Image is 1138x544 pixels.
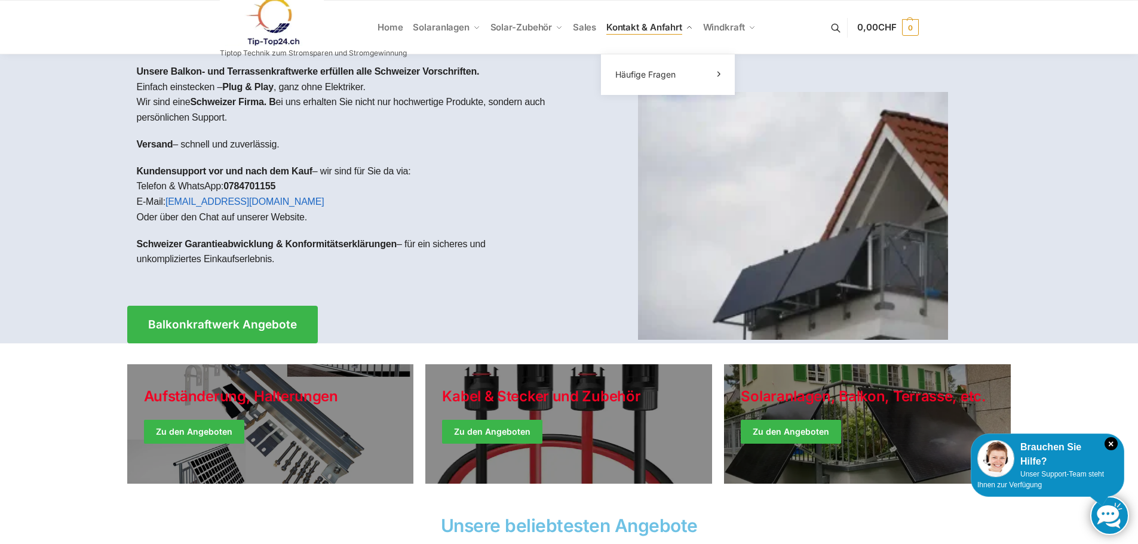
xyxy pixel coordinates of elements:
[724,364,1011,484] a: Winter Jackets
[977,440,1118,469] div: Brauchen Sie Hilfe?
[127,306,318,343] a: Balkonkraftwerk Angebote
[1105,437,1118,450] i: Schließen
[137,137,560,152] p: – schnell und zuverlässig.
[127,364,414,484] a: Holiday Style
[220,50,407,57] p: Tiptop Technik zum Stromsparen und Stromgewinnung
[137,94,560,125] p: Wir sind eine ei uns erhalten Sie nicht nur hochwertige Produkte, sondern auch persönlichen Support.
[608,66,728,83] a: Häufige Fragen
[703,21,745,33] span: Windkraft
[568,1,601,54] a: Sales
[165,196,324,207] a: [EMAIL_ADDRESS][DOMAIN_NAME]
[615,69,676,79] span: Häufige Fragen
[857,10,918,45] a: 0,00CHF 0
[573,21,597,33] span: Sales
[977,470,1104,489] span: Unser Support-Team steht Ihnen zur Verfügung
[485,1,568,54] a: Solar-Zubehör
[223,181,275,191] strong: 0784701155
[137,236,560,267] p: – für ein sicheres und unkompliziertes Einkaufserlebnis.
[127,54,569,288] div: Einfach einstecken – , ganz ohne Elektriker.
[902,19,919,36] span: 0
[137,66,480,76] strong: Unsere Balkon- und Terrassenkraftwerke erfüllen alle Schweizer Vorschriften.
[137,164,560,225] p: – wir sind für Sie da via: Telefon & WhatsApp: E-Mail: Oder über den Chat auf unserer Website.
[490,21,553,33] span: Solar-Zubehör
[698,1,760,54] a: Windkraft
[638,92,948,340] img: Home 1
[222,82,274,92] strong: Plug & Play
[425,364,712,484] a: Holiday Style
[137,239,397,249] strong: Schweizer Garantieabwicklung & Konformitätserklärungen
[137,166,312,176] strong: Kundensupport vor und nach dem Kauf
[878,21,897,33] span: CHF
[408,1,485,54] a: Solaranlagen
[601,1,698,54] a: Kontakt & Anfahrt
[148,319,297,330] span: Balkonkraftwerk Angebote
[606,21,682,33] span: Kontakt & Anfahrt
[977,440,1014,477] img: Customer service
[137,139,173,149] strong: Versand
[413,21,470,33] span: Solaranlagen
[127,517,1011,534] h2: Unsere beliebtesten Angebote
[857,21,896,33] span: 0,00
[190,97,275,107] strong: Schweizer Firma. B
